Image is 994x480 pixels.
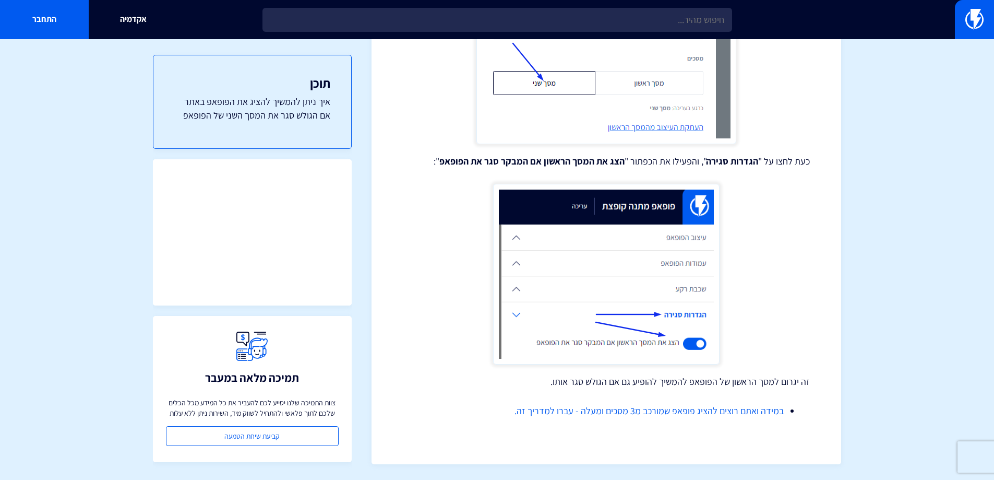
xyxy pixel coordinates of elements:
[174,95,330,122] a: איך ניתן להמשיך להציג את הפופאפ באתר אם הגולש סגר את המסך השני של הפופאפ
[166,426,339,446] a: קביעת שיחת הטמעה
[403,155,810,168] p: כעת לחצו על " ", והפעילו את הכפתור " ":
[514,405,784,417] a: במידה ואתם רוצים להציג פופאפ שמורכב מ3 מסכים ומעלה - עברו למדריך זה.
[205,371,299,384] h3: תמיכה מלאה במעבר
[403,375,810,389] p: זה יגרום למסך הראשון של הפופאפ להמשיך להופיע גם אם הגולש סגר אותו.
[174,76,330,90] h3: תוכן
[439,155,625,167] strong: הצג את המסך הראשון אם המבקר סגר את הפופאפ
[166,397,339,418] p: צוות התמיכה שלנו יסייע לכם להעביר את כל המידע מכל הכלים שלכם לתוך פלאשי ולהתחיל לשווק מיד, השירות...
[262,8,732,32] input: חיפוש מהיר...
[706,155,758,167] strong: הגדרות סגירה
